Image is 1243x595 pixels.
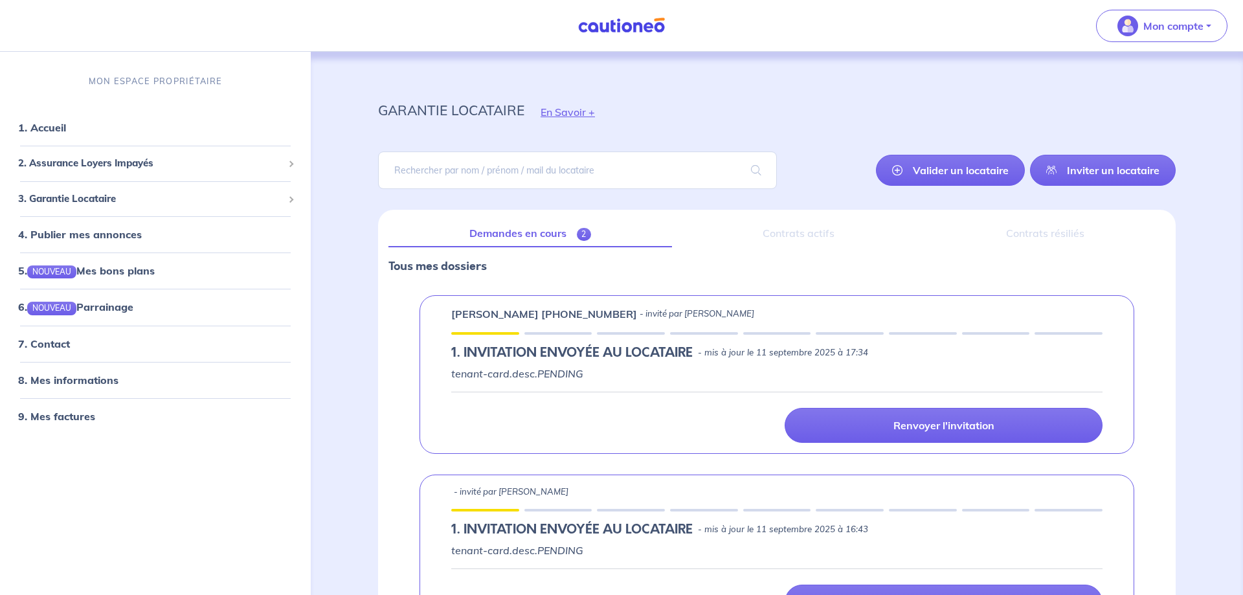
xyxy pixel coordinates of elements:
[577,228,592,241] span: 2
[18,373,118,386] a: 8. Mes informations
[18,156,283,171] span: 2. Assurance Loyers Impayés
[5,294,306,320] div: 6.NOUVEAUParrainage
[785,408,1103,443] a: Renvoyer l'invitation
[1143,18,1204,34] p: Mon compte
[1117,16,1138,36] img: illu_account_valid_menu.svg
[388,258,1165,275] p: Tous mes dossiers
[573,17,670,34] img: Cautioneo
[18,300,133,313] a: 6.NOUVEAUParrainage
[5,366,306,392] div: 8. Mes informations
[451,366,1103,381] p: tenant-card.desc.PENDING
[18,264,155,277] a: 5.NOUVEAUMes bons plans
[1030,155,1176,186] a: Inviter un locataire
[1096,10,1227,42] button: illu_account_valid_menu.svgMon compte
[451,345,693,361] h5: 1.︎ INVITATION ENVOYÉE AU LOCATAIRE
[388,220,672,247] a: Demandes en cours2
[524,93,611,131] button: En Savoir +
[5,221,306,247] div: 4. Publier mes annonces
[378,152,777,189] input: Rechercher par nom / prénom / mail du locataire
[378,98,524,122] p: garantie locataire
[5,403,306,429] div: 9. Mes factures
[893,419,994,432] p: Renvoyer l'invitation
[5,186,306,212] div: 3. Garantie Locataire
[5,258,306,284] div: 5.NOUVEAUMes bons plans
[451,522,693,537] h5: 1.︎ INVITATION ENVOYÉE AU LOCATAIRE
[451,543,1103,558] p: tenant-card.desc.PENDING
[640,308,754,320] p: - invité par [PERSON_NAME]
[451,345,1103,361] div: state: PENDING, Context: IN-LANDLORD
[5,151,306,176] div: 2. Assurance Loyers Impayés
[89,75,222,87] p: MON ESPACE PROPRIÉTAIRE
[18,409,95,422] a: 9. Mes factures
[735,152,777,188] span: search
[451,306,637,322] p: [PERSON_NAME] [PHONE_NUMBER]
[698,523,868,536] p: - mis à jour le 11 septembre 2025 à 16:43
[876,155,1025,186] a: Valider un locataire
[18,192,283,207] span: 3. Garantie Locataire
[18,121,66,134] a: 1. Accueil
[18,228,142,241] a: 4. Publier mes annonces
[18,337,70,350] a: 7. Contact
[454,486,568,499] p: - invité par [PERSON_NAME]
[5,330,306,356] div: 7. Contact
[698,346,868,359] p: - mis à jour le 11 septembre 2025 à 17:34
[5,115,306,140] div: 1. Accueil
[451,522,1103,537] div: state: PENDING, Context: IN-LANDLORD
